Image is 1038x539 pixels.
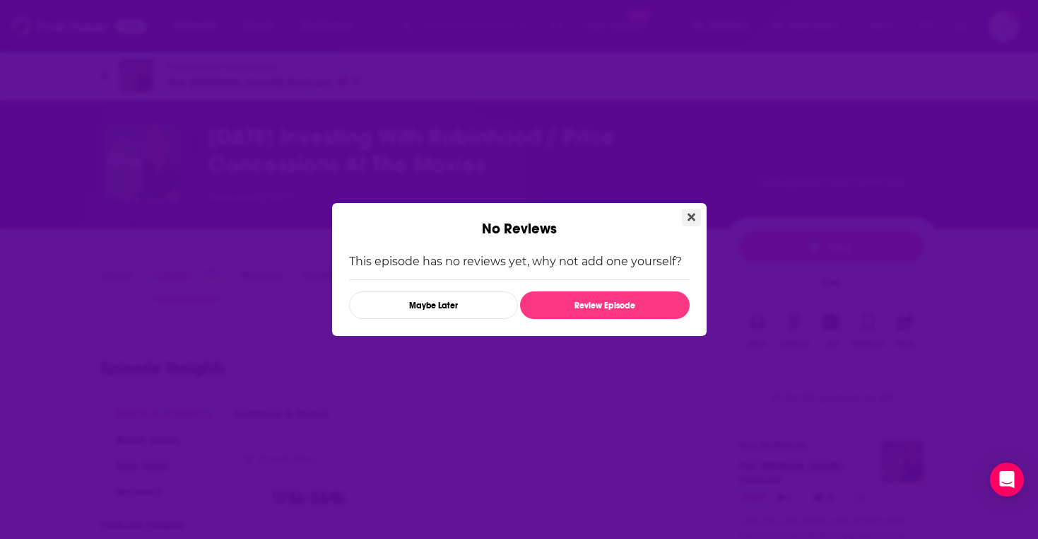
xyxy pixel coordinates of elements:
div: Open Intercom Messenger [990,463,1024,497]
button: Close [682,209,701,226]
div: No Reviews [332,203,707,238]
p: This episode has no reviews yet, why not add one yourself? [349,255,690,268]
button: Review Episode [520,291,689,319]
button: Maybe Later [349,291,518,319]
